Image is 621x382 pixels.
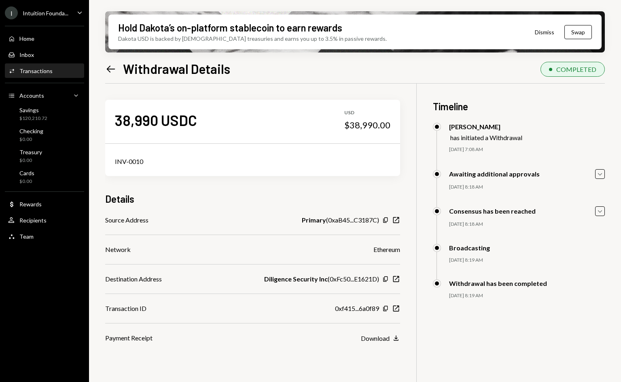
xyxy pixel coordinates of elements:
[105,274,162,284] div: Destination Address
[361,334,390,342] div: Download
[23,10,68,17] div: Intuition Founda...
[449,292,605,299] div: [DATE] 8:19 AM
[118,34,387,43] div: Dakota USD is backed by [DEMOGRAPHIC_DATA] treasuries and earns you up to 3.5% in passive rewards.
[5,47,84,62] a: Inbox
[373,245,400,254] div: Ethereum
[449,257,605,264] div: [DATE] 8:19 AM
[5,6,18,19] div: I
[361,334,400,343] button: Download
[5,229,84,243] a: Team
[19,170,34,176] div: Cards
[115,157,390,166] div: INV-0010
[449,279,547,287] div: Withdrawal has been completed
[105,192,134,206] h3: Details
[556,65,596,73] div: COMPLETED
[344,120,390,131] div: $38,990.00
[115,111,197,129] div: 38,990 USDC
[335,304,379,313] div: 0xf415...6a0f89
[344,109,390,116] div: USD
[5,213,84,227] a: Recipients
[19,201,42,208] div: Rewards
[5,31,84,46] a: Home
[5,125,84,145] a: Checking$0.00
[19,136,43,143] div: $0.00
[5,104,84,124] a: Savings$120,210.72
[449,123,522,130] div: [PERSON_NAME]
[19,115,47,122] div: $120,210.72
[123,61,230,77] h1: Withdrawal Details
[19,128,43,134] div: Checking
[449,244,490,252] div: Broadcasting
[105,245,131,254] div: Network
[5,88,84,103] a: Accounts
[449,146,605,153] div: [DATE] 7:08 AM
[105,304,146,313] div: Transaction ID
[19,107,47,113] div: Savings
[5,167,84,187] a: Cards$0.00
[5,197,84,211] a: Rewards
[449,207,536,215] div: Consensus has been reached
[564,25,592,39] button: Swap
[449,170,540,178] div: Awaiting additional approvals
[19,217,47,224] div: Recipients
[450,134,522,141] div: has initiated a Withdrawal
[449,221,605,228] div: [DATE] 8:18 AM
[105,333,153,343] div: Payment Receipt
[5,146,84,166] a: Treasury$0.00
[19,149,42,155] div: Treasury
[302,215,379,225] div: ( 0xaB45...C3187C )
[264,274,328,284] b: Diligence Security Inc
[19,35,34,42] div: Home
[19,67,53,74] div: Transactions
[5,63,84,78] a: Transactions
[19,157,42,164] div: $0.00
[525,23,564,42] button: Dismiss
[433,100,605,113] h3: Timeline
[19,233,34,240] div: Team
[264,274,379,284] div: ( 0xFc50...E1621D )
[19,51,34,58] div: Inbox
[19,92,44,99] div: Accounts
[118,21,342,34] div: Hold Dakota’s on-platform stablecoin to earn rewards
[105,215,148,225] div: Source Address
[302,215,326,225] b: Primary
[449,184,605,191] div: [DATE] 8:18 AM
[19,178,34,185] div: $0.00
